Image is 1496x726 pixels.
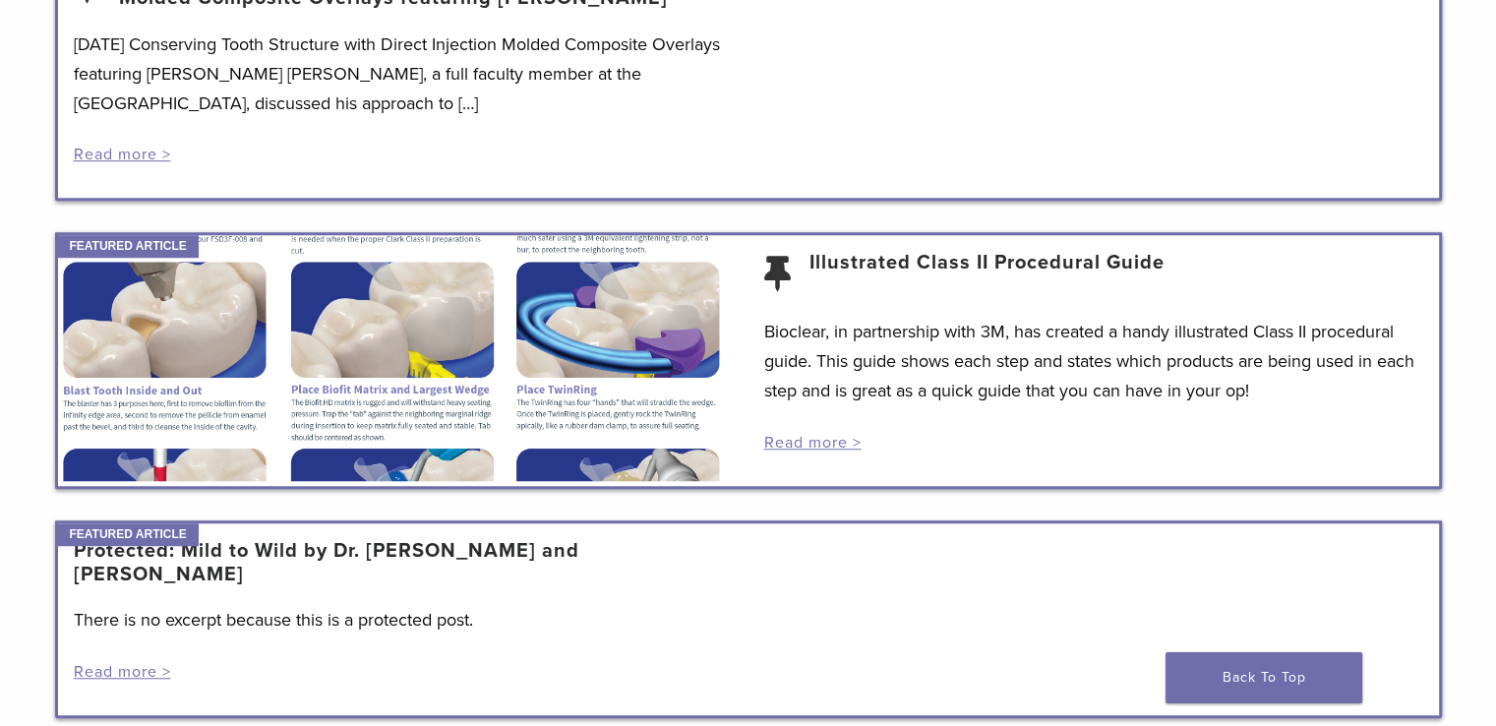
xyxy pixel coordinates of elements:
p: [DATE] Conserving Tooth Structure with Direct Injection Molded Composite Overlays featuring [PERS... [74,30,733,118]
a: Read more > [74,145,171,164]
p: Bioclear, in partnership with 3M, has created a handy illustrated Class II procedural guide. This... [764,317,1423,405]
a: Protected: Mild to Wild by Dr. [PERSON_NAME] and [PERSON_NAME] [74,539,733,586]
a: Illustrated Class II Procedural Guide [809,251,1165,298]
a: Read more > [764,433,862,453]
a: Back To Top [1166,652,1362,703]
p: There is no excerpt because this is a protected post. [74,605,733,635]
a: Read more > [74,662,171,682]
